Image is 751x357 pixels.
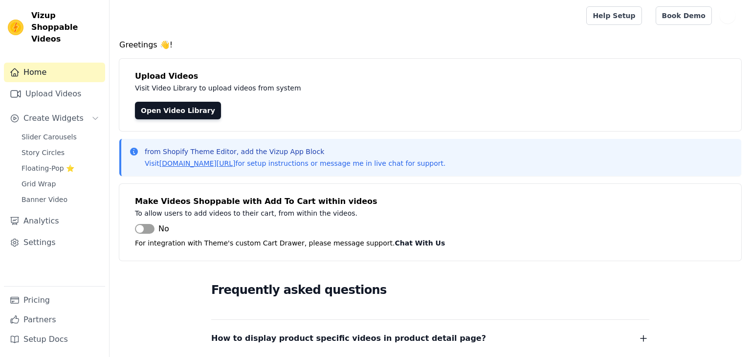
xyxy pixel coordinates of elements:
[16,130,105,144] a: Slider Carousels
[586,6,641,25] a: Help Setup
[135,70,726,82] h4: Upload Videos
[22,148,65,157] span: Story Circles
[22,163,74,173] span: Floating-Pop ⭐
[16,146,105,159] a: Story Circles
[4,330,105,349] a: Setup Docs
[4,211,105,231] a: Analytics
[135,102,221,119] a: Open Video Library
[4,233,105,252] a: Settings
[211,332,649,345] button: How to display product specific videos in product detail page?
[22,195,67,204] span: Banner Video
[22,179,56,189] span: Grid Wrap
[16,193,105,206] a: Banner Video
[145,158,445,168] p: Visit for setup instructions or message me in live chat for support.
[4,109,105,128] button: Create Widgets
[656,6,712,25] a: Book Demo
[16,161,105,175] a: Floating-Pop ⭐
[4,310,105,330] a: Partners
[211,332,486,345] span: How to display product specific videos in product detail page?
[31,10,101,45] span: Vizup Shoppable Videos
[158,223,169,235] span: No
[4,84,105,104] a: Upload Videos
[23,112,84,124] span: Create Widgets
[135,223,169,235] button: No
[119,39,741,51] h4: Greetings 👋!
[211,280,649,300] h2: Frequently asked questions
[135,196,726,207] h4: Make Videos Shoppable with Add To Cart within videos
[145,147,445,156] p: from Shopify Theme Editor, add the Vizup App Block
[135,207,573,219] p: To allow users to add videos to their cart, from within the videos.
[395,237,445,249] button: Chat With Us
[135,237,726,249] p: For integration with Theme's custom Cart Drawer, please message support.
[8,20,23,35] img: Vizup
[135,82,573,94] p: Visit Video Library to upload videos from system
[4,290,105,310] a: Pricing
[4,63,105,82] a: Home
[16,177,105,191] a: Grid Wrap
[159,159,236,167] a: [DOMAIN_NAME][URL]
[22,132,77,142] span: Slider Carousels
